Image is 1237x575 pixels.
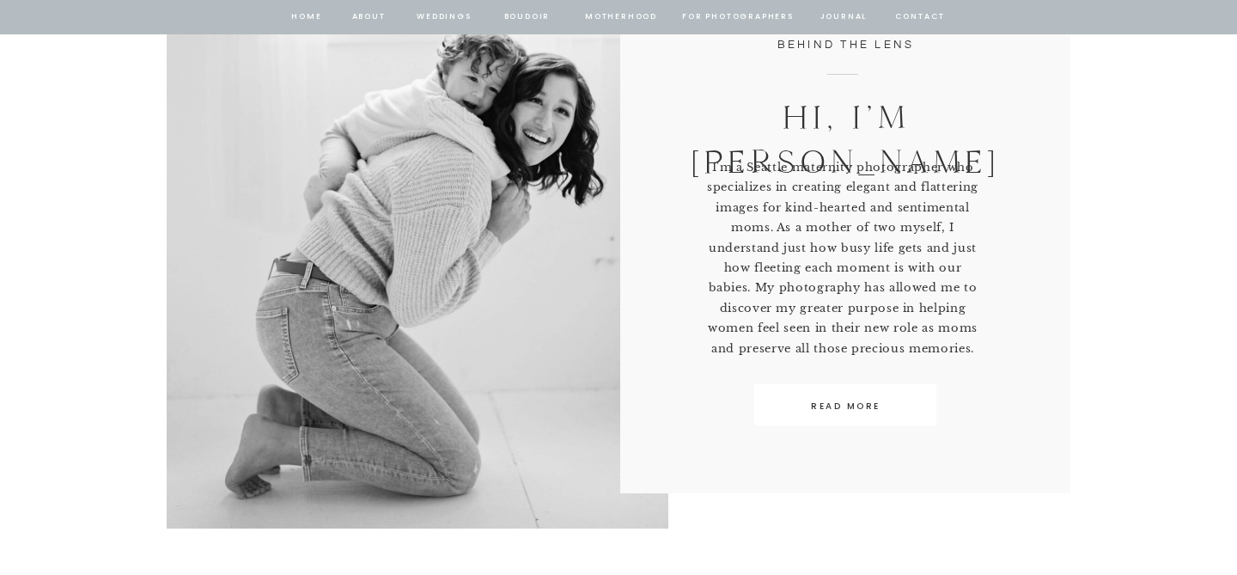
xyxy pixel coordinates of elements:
p: Hi, I’m [PERSON_NAME] [689,95,1002,134]
a: for photographers [682,9,794,25]
a: READ MORE [767,399,924,414]
a: about [350,9,387,25]
a: contact [893,9,948,25]
a: home [290,9,323,25]
p: I'm a Seattle maternity photographer who specializes in creating elegant and flattering images fo... [704,157,982,359]
a: journal [817,9,870,25]
h3: behind the lens [761,35,930,54]
a: Motherhood [585,9,656,25]
a: BOUDOIR [503,9,551,25]
a: Weddings [415,9,473,25]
